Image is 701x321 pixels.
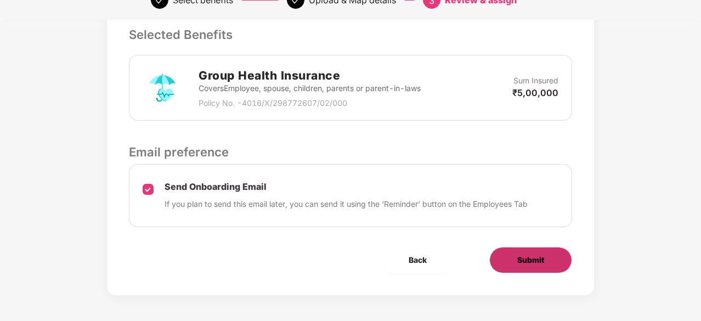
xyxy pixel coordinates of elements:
img: svg+xml;base64,PHN2ZyB4bWxucz0iaHR0cDovL3d3dy53My5vcmcvMjAwMC9zdmciIHdpZHRoPSI3MiIgaGVpZ2h0PSI3Mi... [143,68,182,108]
p: ₹5,00,000 [512,87,558,99]
button: Back [381,247,454,273]
h2: Group Health Insurance [199,66,421,85]
p: If you plan to send this email later, you can send it using the ‘Reminder’ button on the Employee... [165,198,528,210]
p: Sum Insured [513,75,558,87]
p: Covers Employee, spouse, children, parents or parent-in-laws [199,82,421,94]
button: Submit [489,247,572,273]
p: Email preference [129,143,572,161]
span: Submit [517,254,544,266]
p: Send Onboarding Email [165,181,528,193]
span: Back [409,254,427,266]
p: Policy No. - 4016/X/298772607/02/000 [199,97,421,109]
p: Selected Benefits [129,25,572,44]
